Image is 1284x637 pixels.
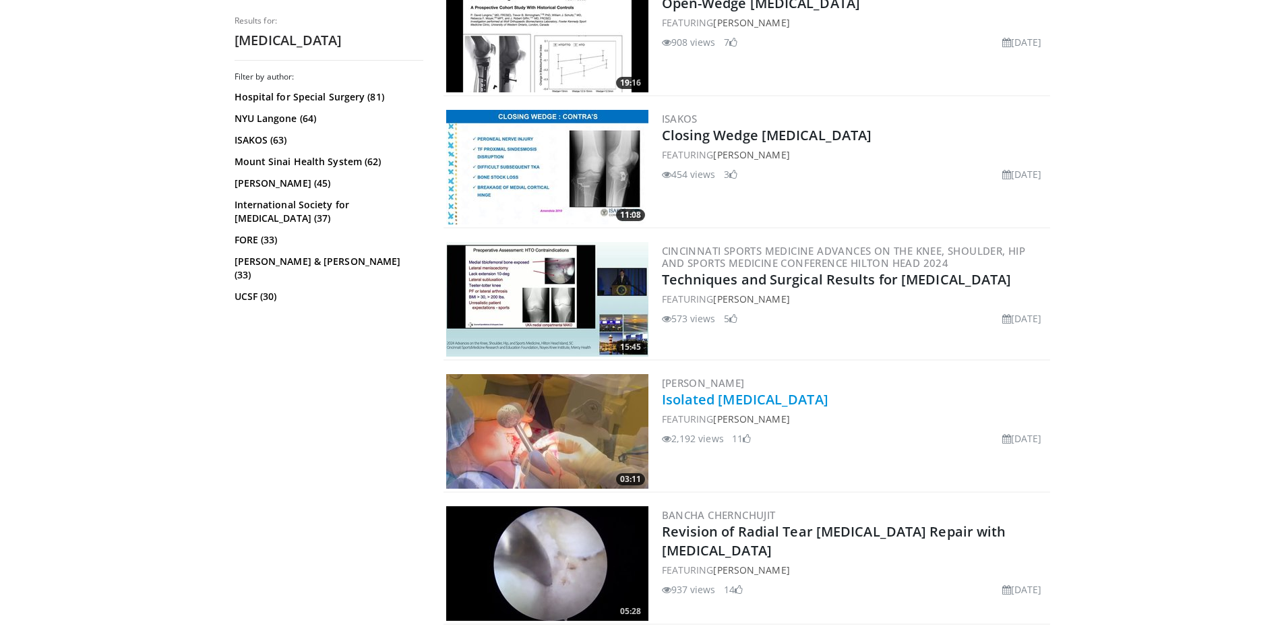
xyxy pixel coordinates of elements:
[235,233,420,247] a: FORE (33)
[235,133,420,147] a: ISAKOS (63)
[662,16,1047,30] div: FEATURING
[1002,167,1042,181] li: [DATE]
[662,270,1012,289] a: Techniques and Surgical Results for [MEDICAL_DATA]
[713,413,789,425] a: [PERSON_NAME]
[1002,311,1042,326] li: [DATE]
[662,376,745,390] a: [PERSON_NAME]
[662,431,724,446] li: 2,192 views
[616,605,645,617] span: 05:28
[235,32,423,49] h2: [MEDICAL_DATA]
[446,506,648,621] a: 05:28
[662,126,872,144] a: Closing Wedge [MEDICAL_DATA]
[235,155,420,169] a: Mount Sinai Health System (62)
[662,412,1047,426] div: FEATURING
[713,564,789,576] a: [PERSON_NAME]
[662,35,716,49] li: 908 views
[1002,431,1042,446] li: [DATE]
[446,374,648,489] img: 0b0562c9-28f3-485b-a5c7-3e5e2bd738ce.300x170_q85_crop-smart_upscale.jpg
[662,167,716,181] li: 454 views
[662,292,1047,306] div: FEATURING
[446,506,648,621] img: 14db2a11-617b-4bd8-8f68-21e39680a713.300x170_q85_crop-smart_upscale.jpg
[235,198,420,225] a: International Society for [MEDICAL_DATA] (37)
[446,110,648,224] img: 2c9dac4c-cbaf-461a-ae3a-68a618ff28db.300x170_q85_crop-smart_upscale.jpg
[713,16,789,29] a: [PERSON_NAME]
[616,209,645,221] span: 11:08
[446,374,648,489] a: 03:11
[235,112,420,125] a: NYU Langone (64)
[662,311,716,326] li: 573 views
[235,90,420,104] a: Hospital for Special Surgery (81)
[1002,35,1042,49] li: [DATE]
[662,522,1006,559] a: Revision of Radial Tear [MEDICAL_DATA] Repair with [MEDICAL_DATA]
[1002,582,1042,597] li: [DATE]
[662,390,828,408] a: Isolated [MEDICAL_DATA]
[724,582,743,597] li: 14
[616,77,645,89] span: 19:16
[235,16,423,26] p: Results for:
[724,167,737,181] li: 3
[732,431,751,446] li: 11
[662,508,776,522] a: Bancha Chernchujit
[713,148,789,161] a: [PERSON_NAME]
[446,110,648,224] a: 11:08
[235,177,420,190] a: [PERSON_NAME] (45)
[446,242,648,357] a: 15:45
[662,112,698,125] a: ISAKOS
[662,582,716,597] li: 937 views
[235,71,423,82] h3: Filter by author:
[724,35,737,49] li: 7
[616,473,645,485] span: 03:11
[724,311,737,326] li: 5
[446,242,648,357] img: a6508278-02c0-4448-9249-2003b7449beb.300x170_q85_crop-smart_upscale.jpg
[713,293,789,305] a: [PERSON_NAME]
[235,290,420,303] a: UCSF (30)
[662,244,1026,270] a: Cincinnati Sports Medicine Advances on the Knee, Shoulder, Hip and Sports Medicine Conference Hil...
[235,255,420,282] a: [PERSON_NAME] & [PERSON_NAME] (33)
[662,148,1047,162] div: FEATURING
[616,341,645,353] span: 15:45
[662,563,1047,577] div: FEATURING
